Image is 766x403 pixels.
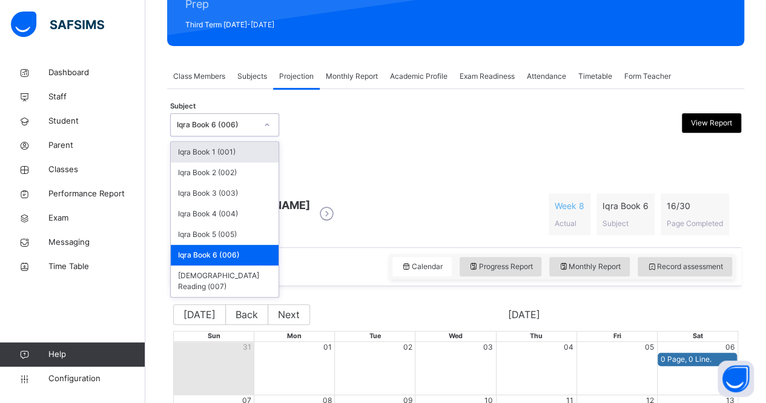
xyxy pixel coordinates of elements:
span: Wed [449,332,463,340]
button: 05 [645,342,654,353]
span: View Report [691,118,732,128]
span: Calendar [401,261,443,272]
span: Form Teacher [624,71,671,82]
span: Time Table [48,261,145,273]
span: Configuration [48,373,145,385]
span: Exam [48,212,145,224]
span: Help [48,348,145,361]
span: Academic Profile [390,71,447,82]
span: Attendance [527,71,566,82]
span: Monthly Report [558,261,621,272]
div: [DEMOGRAPHIC_DATA] Reading (007) [171,265,279,297]
span: Progress Report [469,261,533,272]
div: Iqra Book 6 (006) [177,119,257,130]
button: Next [268,304,310,325]
span: [DATE] [310,307,738,322]
div: Iqra Book 4 (004) [171,204,279,224]
span: Thu [530,332,543,340]
span: Subject [170,101,196,112]
span: Subject [603,219,629,228]
span: Actual [555,219,576,228]
span: Page Completed [667,219,723,228]
div: Iqra Book 3 (003) [171,183,279,204]
div: Iqra Book 1 (001) [171,142,279,162]
button: 02 [403,342,412,353]
span: Projection [279,71,314,82]
span: Student [48,115,145,127]
span: Tue [369,332,381,340]
span: Mon [287,332,302,340]
button: 03 [483,342,493,353]
span: Sat [692,332,702,340]
span: Fri [613,332,621,340]
button: Back [225,304,268,325]
button: 06 [725,342,735,353]
span: Parent [48,139,145,152]
span: Messaging [48,236,145,248]
span: Monthly Report [326,71,378,82]
span: Dashboard [48,67,145,79]
div: Iqra Book 5 (005) [171,224,279,245]
span: Exam Readiness [460,71,515,82]
span: Class Members [173,71,225,82]
button: 04 [564,342,573,353]
div: Iqra Book 6 (006) [171,245,279,265]
span: Sun [208,332,220,340]
span: Performance Report [48,188,145,200]
span: 16 / 30 [667,199,723,212]
span: Timetable [578,71,612,82]
button: 31 [243,342,251,353]
span: Week 8 [555,199,584,212]
div: 0 Page, 0 Line. [661,354,734,365]
button: [DATE] [173,304,226,325]
span: Third Term [DATE]-[DATE] [185,19,323,30]
span: Subjects [237,71,267,82]
span: Classes [48,164,145,176]
span: Iqra Book 6 [603,199,649,212]
span: Record assessment [647,261,723,272]
span: Staff [48,91,145,103]
button: Open asap [718,361,754,397]
div: Iqra Book 2 (002) [171,162,279,183]
button: 01 [323,342,332,353]
img: safsims [11,12,104,37]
